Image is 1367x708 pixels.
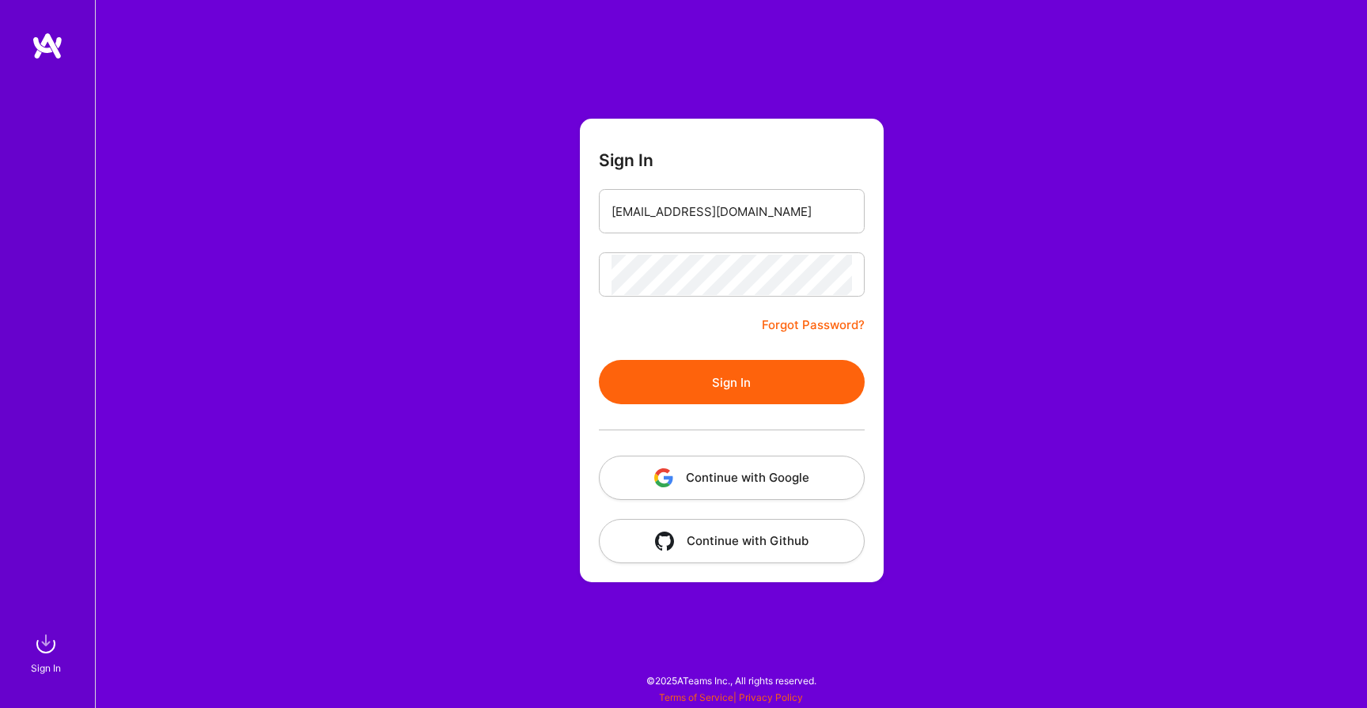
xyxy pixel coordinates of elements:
button: Continue with Google [599,456,865,500]
h3: Sign In [599,150,653,170]
div: © 2025 ATeams Inc., All rights reserved. [95,661,1367,700]
img: icon [655,532,674,551]
a: sign inSign In [33,628,62,676]
div: Sign In [31,660,61,676]
span: | [659,691,803,703]
img: icon [654,468,673,487]
a: Forgot Password? [762,316,865,335]
a: Terms of Service [659,691,733,703]
img: sign in [30,628,62,660]
button: Continue with Github [599,519,865,563]
img: logo [32,32,63,60]
a: Privacy Policy [739,691,803,703]
input: Email... [612,191,852,232]
button: Sign In [599,360,865,404]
